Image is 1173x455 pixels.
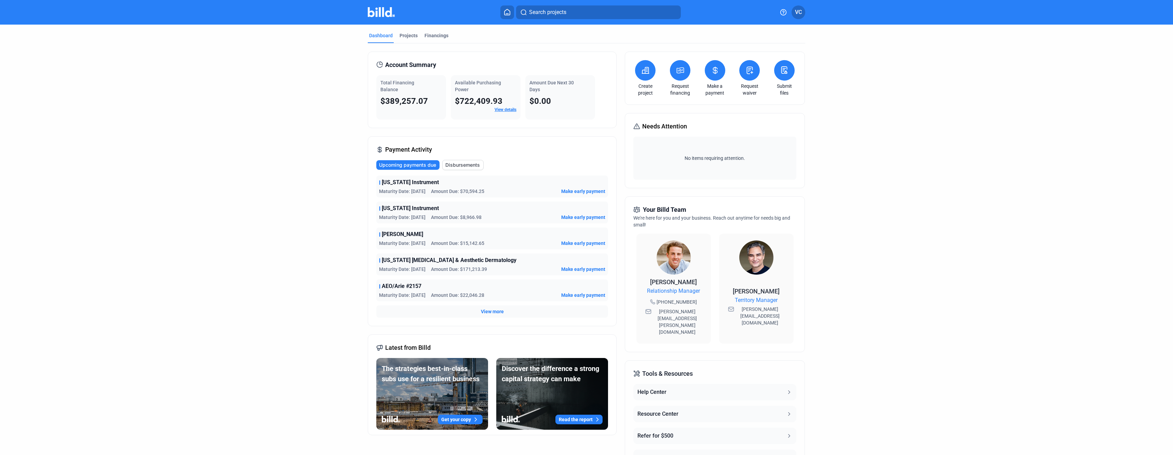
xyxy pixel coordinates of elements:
[431,214,482,221] span: Amount Due: $8,966.98
[561,266,605,273] button: Make early payment
[561,214,605,221] button: Make early payment
[431,266,487,273] span: Amount Due: $171,213.39
[424,32,448,39] div: Financings
[636,155,793,162] span: No items requiring attention.
[385,60,436,70] span: Account Summary
[380,96,428,106] span: $389,257.07
[561,188,605,195] button: Make early payment
[637,388,666,396] div: Help Center
[376,160,440,170] button: Upcoming payments due
[772,83,796,96] a: Submit files
[442,160,484,170] button: Disbursements
[379,240,426,247] span: Maturity Date: [DATE]
[455,80,501,92] span: Available Purchasing Power
[736,306,785,326] span: [PERSON_NAME][EMAIL_ADDRESS][DOMAIN_NAME]
[633,384,796,400] button: Help Center
[792,5,805,19] button: VC
[382,230,423,238] span: [PERSON_NAME]
[380,80,414,92] span: Total Financing Balance
[642,122,687,131] span: Needs Attention
[369,32,393,39] div: Dashboard
[633,83,657,96] a: Create project
[735,296,778,304] span: Territory Manager
[653,308,702,335] span: [PERSON_NAME][EMAIL_ADDRESS][PERSON_NAME][DOMAIN_NAME]
[643,205,686,215] span: Your Billd Team
[379,162,436,168] span: Upcoming payments due
[495,107,516,112] a: View details
[668,83,692,96] a: Request financing
[502,363,603,384] div: Discover the difference a strong capital strategy can make
[382,178,439,187] span: [US_STATE] Instrument
[445,162,480,168] span: Disbursements
[529,96,551,106] span: $0.00
[633,215,790,227] span: We're here for you and your business. Reach out anytime for needs big and small!
[385,145,432,154] span: Payment Activity
[516,5,681,19] button: Search projects
[650,278,697,286] span: [PERSON_NAME]
[633,406,796,422] button: Resource Center
[431,240,484,247] span: Amount Due: $15,142.65
[739,240,773,275] img: Territory Manager
[382,282,421,290] span: AEO/Arie #2157
[529,80,574,92] span: Amount Due Next 30 Days
[382,363,483,384] div: The strategies best-in-class subs use for a resilient business
[431,188,484,195] span: Amount Due: $70,594.25
[379,188,426,195] span: Maturity Date: [DATE]
[633,428,796,444] button: Refer for $500
[657,299,697,305] span: [PHONE_NUMBER]
[382,204,439,212] span: [US_STATE] Instrument
[385,343,431,353] span: Latest from Billd
[368,7,395,17] img: Billd Company Logo
[795,8,802,16] span: VC
[555,415,603,424] button: Read the report
[481,308,504,315] button: View more
[431,292,484,299] span: Amount Due: $22,046.28
[379,214,426,221] span: Maturity Date: [DATE]
[561,240,605,247] button: Make early payment
[561,292,605,299] button: Make early payment
[637,410,678,418] div: Resource Center
[379,292,426,299] span: Maturity Date: [DATE]
[438,415,483,424] button: Get your copy
[642,369,693,378] span: Tools & Resources
[738,83,761,96] a: Request waiver
[637,432,673,440] div: Refer for $500
[529,8,566,16] span: Search projects
[455,96,502,106] span: $722,409.93
[703,83,727,96] a: Make a payment
[379,266,426,273] span: Maturity Date: [DATE]
[400,32,418,39] div: Projects
[647,287,700,295] span: Relationship Manager
[382,256,516,264] span: [US_STATE] [MEDICAL_DATA] & Aesthetic Dermatology
[657,240,691,275] img: Relationship Manager
[733,288,780,295] span: [PERSON_NAME]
